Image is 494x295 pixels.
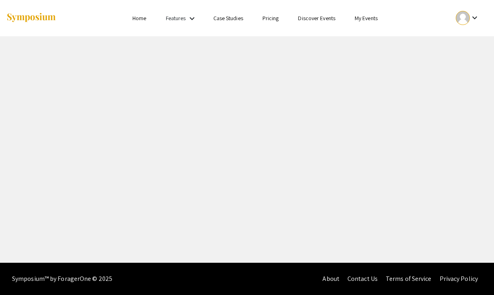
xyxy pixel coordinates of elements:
[263,15,279,22] a: Pricing
[460,259,488,289] iframe: Chat
[187,14,197,23] mat-icon: Expand Features list
[322,274,339,283] a: About
[470,13,480,23] mat-icon: Expand account dropdown
[166,15,186,22] a: Features
[347,274,378,283] a: Contact Us
[298,15,335,22] a: Discover Events
[132,15,146,22] a: Home
[213,15,243,22] a: Case Studies
[12,263,112,295] div: Symposium™ by ForagerOne © 2025
[447,9,488,27] button: Expand account dropdown
[355,15,378,22] a: My Events
[440,274,478,283] a: Privacy Policy
[386,274,432,283] a: Terms of Service
[6,12,56,23] img: Symposium by ForagerOne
